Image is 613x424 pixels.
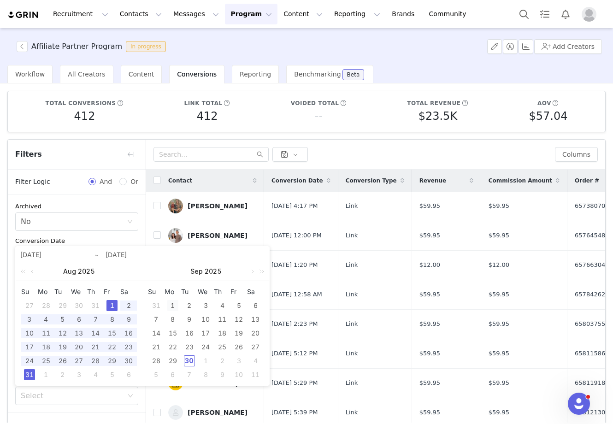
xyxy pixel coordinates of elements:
div: 6 [250,300,261,311]
div: 14 [90,328,101,339]
div: 24 [24,355,35,366]
h5: 412 [74,108,95,124]
td: September 30, 2025 [181,354,198,368]
span: Conversion Date [271,177,323,185]
td: August 16, 2025 [120,326,137,340]
td: September 2, 2025 [54,368,71,382]
span: Content [129,71,154,78]
div: 29 [57,300,68,311]
div: 2 [217,355,228,366]
div: 31 [24,369,35,380]
div: 17 [24,342,35,353]
td: September 22, 2025 [165,340,181,354]
h5: Total conversions [45,99,116,107]
td: September 29, 2025 [165,354,181,368]
div: 20 [73,342,84,353]
td: July 30, 2025 [71,299,88,312]
td: July 29, 2025 [54,299,71,312]
td: July 28, 2025 [38,299,54,312]
span: Th [87,288,104,296]
td: September 28, 2025 [148,354,165,368]
td: August 1, 2025 [104,299,120,312]
td: September 10, 2025 [198,312,214,326]
span: Mo [38,288,54,296]
div: 14 [151,328,162,339]
h5: AOV [537,99,551,107]
div: 28 [41,300,52,311]
div: 26 [57,355,68,366]
td: August 18, 2025 [38,340,54,354]
span: Link [346,349,358,358]
td: October 8, 2025 [198,368,214,382]
a: Sep [189,262,204,281]
div: No [21,213,31,230]
span: Link [346,201,358,211]
div: 17 [200,328,211,339]
div: 3 [233,355,244,366]
span: Sa [120,288,137,296]
span: Link [346,319,358,329]
h3: Affiliate Partner Program [31,41,122,52]
td: August 12, 2025 [54,326,71,340]
div: 7 [90,314,101,325]
span: $59.95 [419,231,441,240]
div: 27 [24,300,35,311]
a: grin logo [7,11,40,19]
td: September 3, 2025 [198,299,214,312]
td: September 5, 2025 [104,368,120,382]
div: 30 [73,300,84,311]
div: 7 [184,369,195,380]
button: Recruitment [47,4,114,24]
td: August 2, 2025 [120,299,137,312]
iframe: Intercom live chat [568,393,590,415]
td: August 25, 2025 [38,354,54,368]
span: In progress [126,41,166,52]
th: Wed [71,285,88,299]
span: Su [21,288,38,296]
a: 2025 [77,262,96,281]
img: 6c27a0d8-6953-4c88-bd1b-505d7d9dca2f.jpg [168,228,183,243]
div: 23 [123,342,134,353]
td: August 30, 2025 [120,354,137,368]
td: August 28, 2025 [87,354,104,368]
div: 26 [233,342,244,353]
h5: Voided total [291,99,339,107]
td: August 10, 2025 [21,326,38,340]
a: Tasks [535,4,555,24]
td: October 3, 2025 [230,354,247,368]
a: [PERSON_NAME] [168,228,257,243]
div: 25 [41,355,52,366]
span: Link [346,231,358,240]
td: July 31, 2025 [87,299,104,312]
td: September 20, 2025 [247,326,264,340]
span: [object Object] [17,41,170,52]
td: September 1, 2025 [165,299,181,312]
a: Previous month (PageUp) [29,262,37,281]
span: $59.95 [489,290,510,299]
div: 28 [90,355,101,366]
div: 15 [106,328,118,339]
td: August 26, 2025 [54,354,71,368]
div: 11 [250,369,261,380]
td: September 18, 2025 [214,326,230,340]
div: 2 [57,369,68,380]
td: September 7, 2025 [148,312,165,326]
td: August 31, 2025 [21,368,38,382]
a: Next month (PageDown) [248,262,256,281]
a: Community [424,4,476,24]
th: Sat [247,285,264,299]
td: September 17, 2025 [198,326,214,340]
a: [PERSON_NAME] [168,199,257,213]
div: 6 [73,314,84,325]
div: 18 [217,328,228,339]
td: September 27, 2025 [247,340,264,354]
div: 12 [57,328,68,339]
div: 8 [106,314,118,325]
td: August 17, 2025 [21,340,38,354]
button: Reporting [329,4,386,24]
td: September 16, 2025 [181,326,198,340]
h5: $23.5K [418,108,457,124]
div: 5 [106,369,118,380]
a: 2025 [204,262,223,281]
